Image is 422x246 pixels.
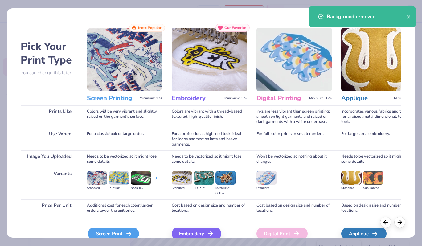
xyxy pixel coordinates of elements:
[215,186,236,196] div: Metallic & Glitter
[194,171,214,185] img: 3D Puff
[341,28,417,91] img: Applique
[88,228,139,240] div: Screen Print
[172,228,221,240] div: Embroidery
[172,150,247,168] div: Needs to be vectorized so it might lose some details
[21,150,78,168] div: Image You Uploaded
[363,186,383,191] div: Sublimated
[21,40,78,67] h2: Pick Your Print Type
[140,96,162,100] span: Minimum: 12+
[172,94,222,102] h3: Embroidery
[172,171,192,185] img: Standard
[87,105,162,128] div: Colors will be very vibrant and slightly raised on the garment's surface.
[224,96,247,100] span: Minimum: 12+
[172,186,192,191] div: Standard
[341,186,362,191] div: Standard
[341,228,387,240] div: Applique
[21,128,78,150] div: Use When
[153,176,157,186] div: + 3
[256,228,308,240] div: Digital Print
[172,128,247,150] div: For a professional, high-end look; ideal for logos and text on hats and heavy garments.
[215,171,236,185] img: Metallic & Glitter
[327,13,407,20] div: Background removed
[341,105,417,128] div: Incorporates various fabrics and threads for a raised, multi-dimensional, textured look.
[172,199,247,217] div: Cost based on design size and number of locations.
[87,128,162,150] div: For a classic look or large order.
[341,199,417,217] div: Based on design size and number of locations.
[407,13,411,20] button: close
[87,150,162,168] div: Needs to be vectorized so it might lose some details
[109,171,129,185] img: Puff Ink
[256,150,332,168] div: Won't be vectorized so nothing about it changes
[341,128,417,150] div: For large-area embroidery.
[87,186,107,191] div: Standard
[256,199,332,217] div: Cost based on design size and number of locations.
[363,171,383,185] img: Sublimated
[394,96,417,100] span: Minimum: 12+
[309,96,332,100] span: Minimum: 12+
[256,171,277,185] img: Standard
[109,186,129,191] div: Puff Ink
[256,128,332,150] div: For full-color prints or smaller orders.
[21,168,78,199] div: Variants
[138,26,162,30] span: Most Popular
[256,28,332,91] img: Digital Printing
[224,26,246,30] span: Our Favorite
[341,171,362,185] img: Standard
[87,199,162,217] div: Additional cost for each color; larger orders lower the unit price.
[87,171,107,185] img: Standard
[21,199,78,217] div: Price Per Unit
[341,150,417,168] div: Needs to be vectorized so it might lose some details
[87,94,137,102] h3: Screen Printing
[341,94,391,102] h3: Applique
[256,105,332,128] div: Inks are less vibrant than screen printing; smooth on light garments and raised on dark garments ...
[172,105,247,128] div: Colors are vibrant with a thread-based textured, high-quality finish.
[131,171,151,185] img: Neon Ink
[172,28,247,91] img: Embroidery
[21,105,78,128] div: Prints Like
[256,186,277,191] div: Standard
[21,70,78,76] p: You can change this later.
[194,186,214,191] div: 3D Puff
[256,94,307,102] h3: Digital Printing
[131,186,151,191] div: Neon Ink
[87,28,162,91] img: Screen Printing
